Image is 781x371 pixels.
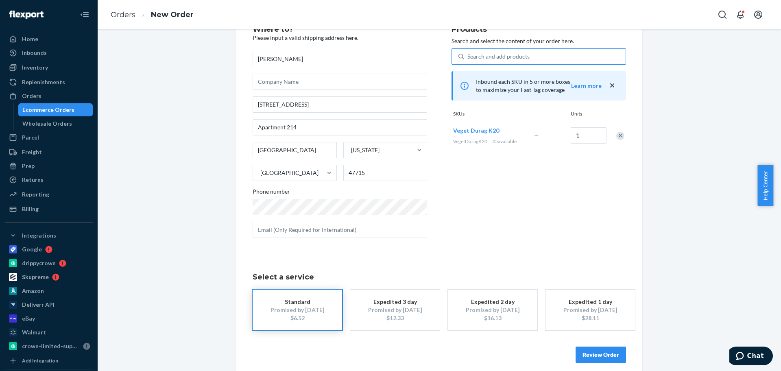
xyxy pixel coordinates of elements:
input: Street Address [253,96,427,113]
div: Google [22,245,42,253]
div: [US_STATE] [351,146,380,154]
div: Returns [22,176,44,184]
button: Expedited 1 dayPromised by [DATE]$28.11 [545,290,635,330]
div: Parcel [22,133,39,142]
a: drippycrown [5,257,93,270]
input: [GEOGRAPHIC_DATA] [260,169,260,177]
span: 45 available [492,138,517,144]
div: Promised by [DATE] [362,306,428,314]
p: Search and select the content of your order here. [452,37,626,45]
a: Wholesale Orders [18,117,93,130]
div: Remove Item [616,132,624,140]
div: Amazon [22,287,44,295]
input: ZIP Code [343,165,428,181]
a: Orders [5,89,93,103]
a: Home [5,33,93,46]
div: drippycrown [22,259,56,267]
div: $28.11 [558,314,623,322]
button: Review Order [576,347,626,363]
button: StandardPromised by [DATE]$6.52 [253,290,342,330]
button: Open account menu [750,7,766,23]
div: $16.13 [460,314,525,322]
div: Replenishments [22,78,65,86]
h2: Where to? [253,26,427,34]
div: Walmart [22,328,46,336]
button: Expedited 2 dayPromised by [DATE]$16.13 [448,290,537,330]
button: Open Search Box [714,7,731,23]
input: Street Address 2 (Optional) [253,119,427,135]
a: Google [5,243,93,256]
div: Freight [22,148,42,156]
iframe: Opens a widget where you can chat to one of our agents [729,347,773,367]
div: Standard [265,298,330,306]
a: Freight [5,146,93,159]
img: Flexport logo [9,11,44,19]
a: Orders [111,10,135,19]
a: Ecommerce Orders [18,103,93,116]
div: crown-limited-supply [22,342,80,350]
a: Inventory [5,61,93,74]
button: Help Center [757,165,773,206]
a: Billing [5,203,93,216]
a: Parcel [5,131,93,144]
span: VegetDuragK20 [453,138,487,144]
a: Inbounds [5,46,93,59]
div: Ecommerce Orders [22,106,74,114]
a: Skupreme [5,271,93,284]
span: Veget Durag K20 [453,127,499,134]
div: Billing [22,205,39,213]
a: crown-limited-supply [5,340,93,353]
div: Expedited 1 day [558,298,623,306]
h1: Select a service [253,273,626,282]
a: Prep [5,159,93,172]
div: Inbounds [22,49,47,57]
a: Replenishments [5,76,93,89]
div: Expedited 2 day [460,298,525,306]
a: New Order [151,10,194,19]
button: Expedited 3 dayPromised by [DATE]$12.33 [350,290,440,330]
span: Phone number [253,188,290,199]
div: Promised by [DATE] [558,306,623,314]
a: Walmart [5,326,93,339]
input: Company Name [253,74,427,90]
div: Inventory [22,63,48,72]
div: Search and add products [467,52,530,61]
div: Skupreme [22,273,49,281]
button: Learn more [571,82,602,90]
div: Promised by [DATE] [460,306,525,314]
a: Returns [5,173,93,186]
div: [GEOGRAPHIC_DATA] [260,169,319,177]
button: Close Navigation [76,7,93,23]
button: close [608,81,616,90]
div: $12.33 [362,314,428,322]
div: Wholesale Orders [22,120,72,128]
div: Inbound each SKU in 5 or more boxes to maximize your Fast Tag coverage [452,71,626,100]
div: Reporting [22,190,49,199]
input: Email (Only Required for International) [253,222,427,238]
button: Open notifications [732,7,748,23]
span: — [534,132,539,139]
div: Expedited 3 day [362,298,428,306]
div: Prep [22,162,35,170]
input: [US_STATE] [350,146,351,154]
div: SKUs [452,110,569,119]
div: Home [22,35,38,43]
div: Integrations [22,231,56,240]
div: Units [569,110,606,119]
input: First & Last Name [253,51,427,67]
a: Deliverr API [5,298,93,311]
a: eBay [5,312,93,325]
ol: breadcrumbs [104,3,200,27]
p: Please input a valid shipping address here. [253,34,427,42]
h2: Products [452,26,626,34]
div: Add Integration [22,357,58,364]
div: Promised by [DATE] [265,306,330,314]
div: eBay [22,314,35,323]
input: City [253,142,337,158]
button: Integrations [5,229,93,242]
input: Quantity [571,127,606,144]
div: Deliverr API [22,301,55,309]
a: Amazon [5,284,93,297]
